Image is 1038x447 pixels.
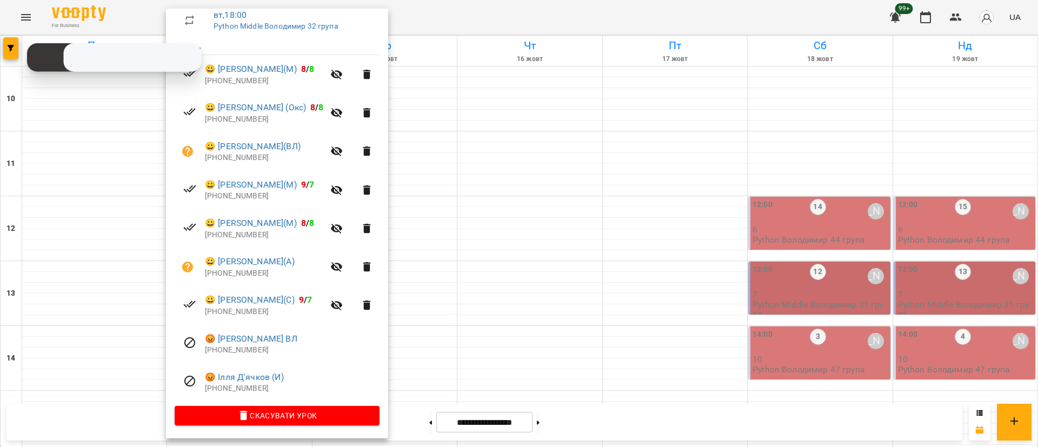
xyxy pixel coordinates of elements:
[301,64,306,74] span: 8
[205,293,295,306] a: 😀 [PERSON_NAME](С)
[205,383,380,394] p: [PHONE_NUMBER]
[183,182,196,195] svg: Візит сплачено
[183,336,196,349] svg: Візит скасовано
[205,191,324,202] p: [PHONE_NUMBER]
[309,64,314,74] span: 8
[205,371,284,384] a: 😡 Iлля Д'ячков (И)
[205,101,306,114] a: 😀 [PERSON_NAME] (Окс)
[205,140,301,153] a: 😀 [PERSON_NAME](ВЛ)
[183,375,196,388] svg: Візит скасовано
[299,295,304,305] span: 9
[205,217,297,230] a: 😀 [PERSON_NAME](М)
[205,306,324,317] p: [PHONE_NUMBER]
[175,406,380,425] button: Скасувати Урок
[175,138,201,164] button: Візит ще не сплачено. Додати оплату?
[175,44,380,406] ul: Клієнти
[183,66,196,79] svg: Візит сплачено
[301,179,306,190] span: 9
[205,230,324,241] p: [PHONE_NUMBER]
[301,64,314,74] b: /
[214,10,247,20] a: вт , 18:00
[318,102,323,112] span: 8
[301,218,306,228] span: 8
[205,63,297,76] a: 😀 [PERSON_NAME](М)
[205,152,324,163] p: [PHONE_NUMBER]
[205,332,297,345] a: 😡 [PERSON_NAME] ВЛ
[301,218,314,228] b: /
[183,221,196,233] svg: Візит сплачено
[301,179,314,190] b: /
[205,268,324,279] p: [PHONE_NUMBER]
[205,345,380,356] p: [PHONE_NUMBER]
[307,295,312,305] span: 7
[310,102,315,112] span: 8
[205,114,324,125] p: [PHONE_NUMBER]
[310,102,323,112] b: /
[309,218,314,228] span: 8
[183,298,196,311] svg: Візит сплачено
[309,179,314,190] span: 7
[183,105,196,118] svg: Візит сплачено
[205,178,297,191] a: 😀 [PERSON_NAME](М)
[205,76,324,86] p: [PHONE_NUMBER]
[183,409,371,422] span: Скасувати Урок
[205,255,295,268] a: 😀 [PERSON_NAME](А)
[175,254,201,280] button: Візит ще не сплачено. Додати оплату?
[299,295,312,305] b: /
[214,22,338,30] a: Python Middle Володимир 32 група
